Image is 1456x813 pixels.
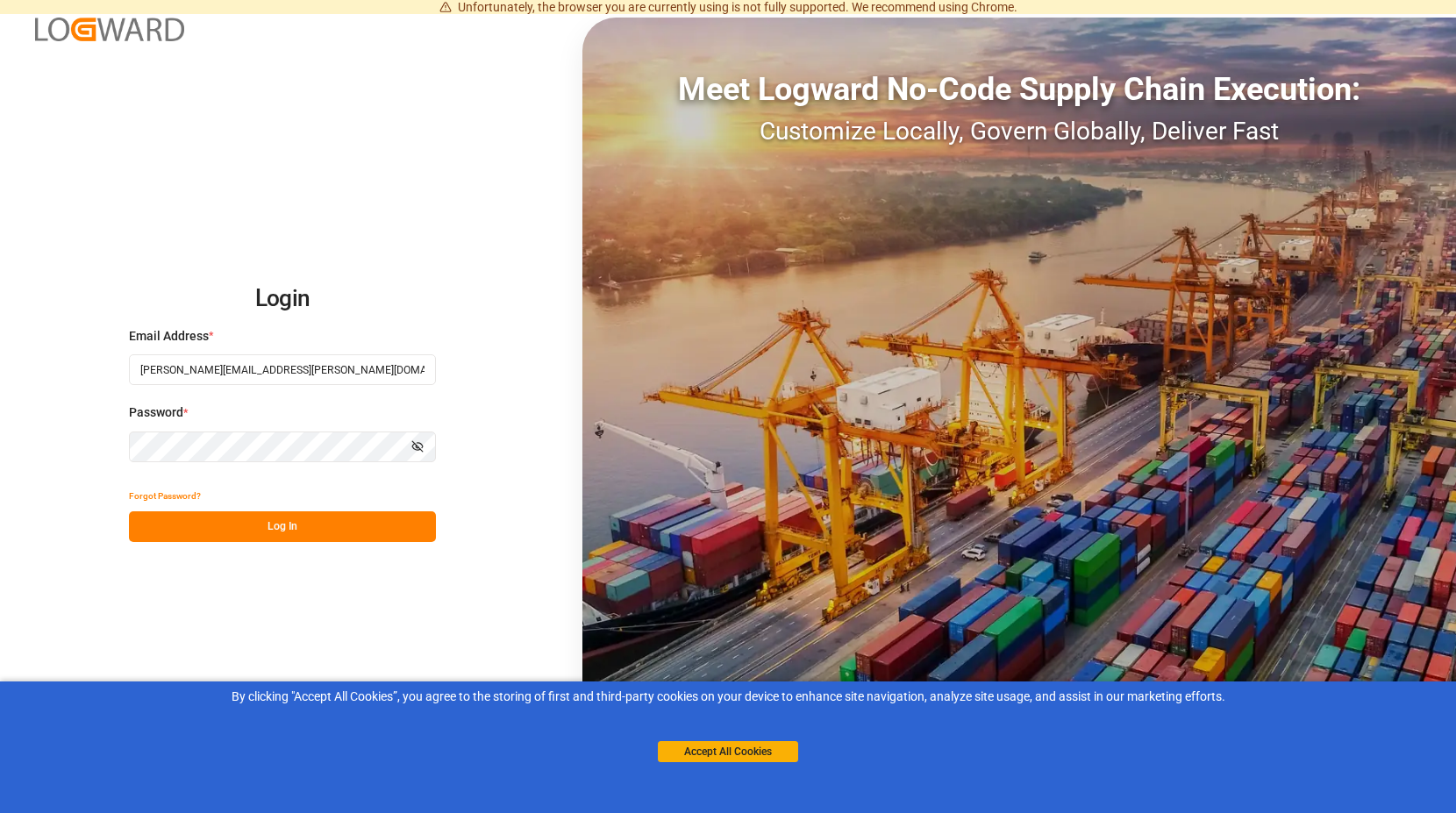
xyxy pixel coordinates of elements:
[129,271,436,327] h2: Login
[582,66,1456,113] div: Meet Logward No-Code Supply Chain Execution:
[129,481,201,511] button: Forgot Password?
[129,327,209,346] span: Email Address
[129,354,436,385] input: Enter your email
[12,688,1444,706] div: By clicking "Accept All Cookies”, you agree to the storing of first and third-party cookies on yo...
[35,18,184,41] img: Logward_new_orange.png
[129,403,183,422] span: Password
[129,511,436,542] button: Log In
[658,741,798,762] button: Accept All Cookies
[582,113,1456,150] div: Customize Locally, Govern Globally, Deliver Fast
